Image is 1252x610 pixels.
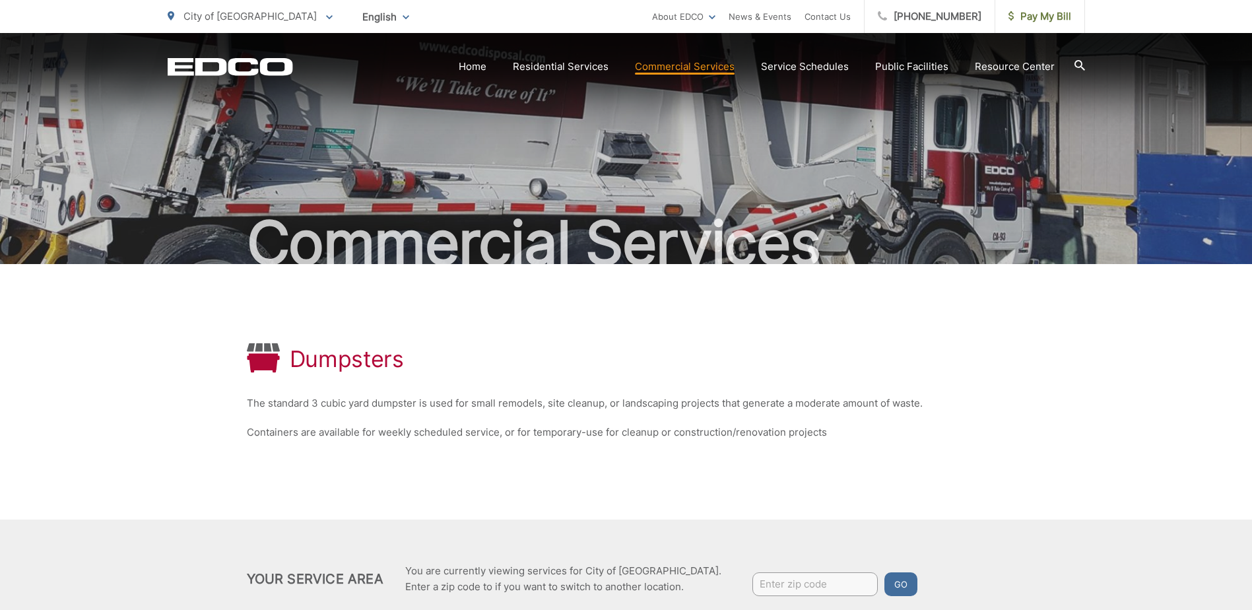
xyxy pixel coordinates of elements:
[1008,9,1071,24] span: Pay My Bill
[652,9,715,24] a: About EDCO
[247,424,1006,440] p: Containers are available for weekly scheduled service, or for temporary-use for cleanup or constr...
[875,59,948,75] a: Public Facilities
[183,10,317,22] span: City of [GEOGRAPHIC_DATA]
[168,57,293,76] a: EDCD logo. Return to the homepage.
[884,572,917,596] button: Go
[290,346,404,372] h1: Dumpsters
[752,572,878,596] input: Enter zip code
[459,59,486,75] a: Home
[168,210,1085,276] h2: Commercial Services
[352,5,419,28] span: English
[247,571,383,587] h2: Your Service Area
[729,9,791,24] a: News & Events
[513,59,609,75] a: Residential Services
[805,9,851,24] a: Contact Us
[635,59,735,75] a: Commercial Services
[761,59,849,75] a: Service Schedules
[975,59,1055,75] a: Resource Center
[247,395,1006,411] p: The standard 3 cubic yard dumpster is used for small remodels, site cleanup, or landscaping proje...
[405,563,721,595] p: You are currently viewing services for City of [GEOGRAPHIC_DATA]. Enter a zip code to if you want...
